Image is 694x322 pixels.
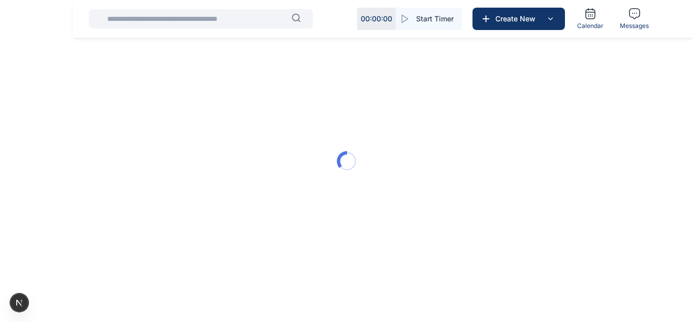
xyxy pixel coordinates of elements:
[361,14,392,24] p: 00 : 00 : 00
[573,4,608,34] a: Calendar
[577,22,604,30] span: Calendar
[491,14,544,24] span: Create New
[416,14,454,24] span: Start Timer
[620,22,649,30] span: Messages
[616,4,653,34] a: Messages
[472,8,565,30] button: Create New
[396,8,462,30] button: Start Timer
